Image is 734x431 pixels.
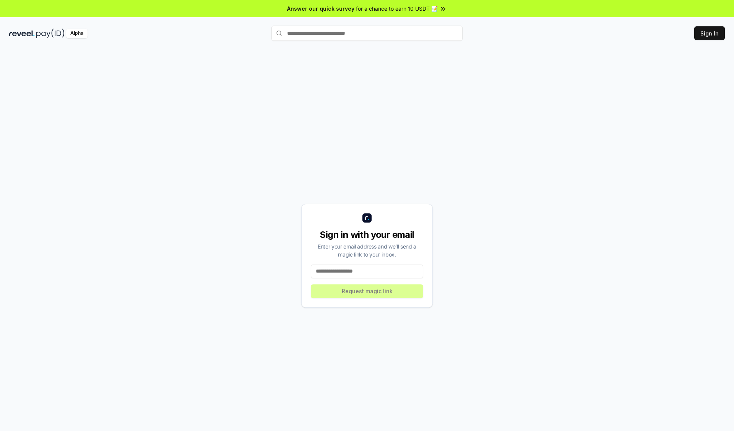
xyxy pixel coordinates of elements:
div: Sign in with your email [311,229,423,241]
img: logo_small [362,213,372,223]
span: for a chance to earn 10 USDT 📝 [356,5,438,13]
span: Answer our quick survey [287,5,354,13]
img: reveel_dark [9,29,35,38]
div: Alpha [66,29,88,38]
button: Sign In [694,26,725,40]
div: Enter your email address and we’ll send a magic link to your inbox. [311,242,423,258]
img: pay_id [36,29,65,38]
